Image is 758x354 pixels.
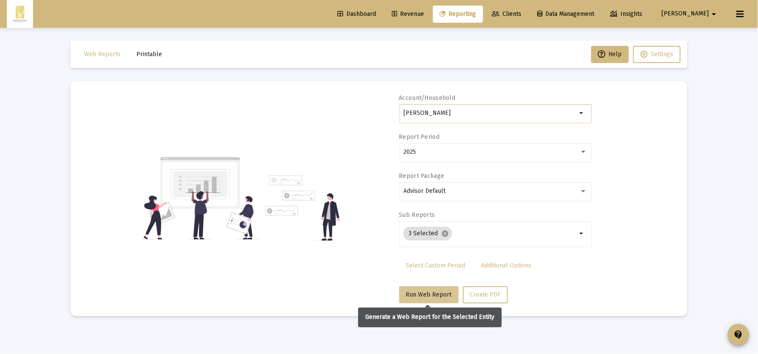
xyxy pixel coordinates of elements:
[662,10,709,18] span: [PERSON_NAME]
[399,94,456,102] label: Account/Household
[441,230,449,237] mat-icon: cancel
[399,172,445,180] label: Report Package
[406,291,452,298] span: Run Web Report
[633,46,681,63] button: Settings
[577,228,587,239] mat-icon: arrow_drop_down
[481,262,532,269] span: Additional Options
[331,6,383,23] a: Dashboard
[403,225,577,242] mat-chip-list: Selection
[129,46,169,63] button: Printable
[485,6,529,23] a: Clients
[577,108,587,118] mat-icon: arrow_drop_down
[709,6,719,23] mat-icon: arrow_drop_down
[652,5,730,22] button: [PERSON_NAME]
[651,51,674,58] span: Settings
[337,10,376,18] span: Dashboard
[403,227,452,240] mat-chip: 3 Selected
[492,10,522,18] span: Clients
[598,51,622,58] span: Help
[531,6,602,23] a: Data Management
[399,211,435,219] label: Sub Reports
[399,133,440,141] label: Report Period
[406,262,466,269] span: Select Custom Period
[142,156,260,241] img: reporting
[440,10,476,18] span: Reporting
[433,6,483,23] a: Reporting
[403,187,445,195] span: Advisor Default
[611,10,643,18] span: Insights
[265,175,340,241] img: reporting-alt
[403,110,577,117] input: Search or select an account or household
[84,51,120,58] span: Web Reports
[77,46,127,63] button: Web Reports
[392,10,424,18] span: Revenue
[538,10,595,18] span: Data Management
[403,148,416,156] span: 2025
[463,286,508,303] button: Create PDF
[470,291,501,298] span: Create PDF
[604,6,650,23] a: Insights
[591,46,629,63] button: Help
[399,286,459,303] button: Run Web Report
[734,330,744,340] mat-icon: contact_support
[13,6,27,23] img: Dashboard
[385,6,431,23] a: Revenue
[136,51,162,58] span: Printable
